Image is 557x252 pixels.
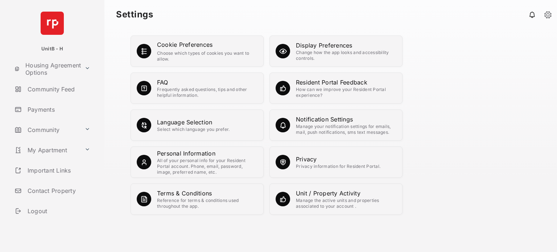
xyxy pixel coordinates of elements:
img: svg+xml;base64,PHN2ZyB4bWxucz0iaHR0cDovL3d3dy53My5vcmcvMjAwMC9zdmciIHdpZHRoPSI2NCIgaGVpZ2h0PSI2NC... [41,12,64,35]
div: FAQ [157,78,257,87]
a: Payments [12,101,104,118]
p: UnitB - H [41,45,63,53]
div: Unit / Property Activity [296,189,396,198]
div: Display Preferences [296,41,396,50]
a: Contact Property [12,182,104,199]
div: Reference for terms & conditions used throughout the app. [157,198,257,209]
a: Language SelectionSelect which language you prefer. [157,118,230,132]
a: Display PreferencesChange how the app looks and accessibility controls. [296,41,396,61]
div: Select which language you prefer. [157,127,230,132]
a: Logout [12,202,104,220]
div: Change how the app looks and accessibility controls. [296,50,396,61]
a: FAQFrequently asked questions, tips and other helpful information. [157,78,257,98]
a: Unit / Property ActivityManage the active units and properties associated to your account . [296,189,396,209]
a: Important Links [12,162,93,179]
div: Privacy information for Resident Portal. [296,164,380,169]
div: Choose which types of cookies you want to allow. [157,50,257,62]
a: Community Feed [12,80,104,98]
a: Terms & ConditionsReference for terms & conditions used throughout the app. [157,189,257,209]
div: Terms & Conditions [157,189,257,198]
div: Language Selection [157,118,230,127]
a: Resident Portal FeedbackHow can we improve your Resident Portal experience? [296,78,396,98]
div: Manage your notification settings for emails, mail, push notifications, sms text messages. [296,124,396,135]
a: Housing Agreement Options [12,60,82,78]
div: How can we improve your Resident Portal experience? [296,87,396,98]
strong: Settings [116,10,153,19]
a: PrivacyPrivacy information for Resident Portal. [296,155,380,169]
div: Frequently asked questions, tips and other helpful information. [157,87,257,98]
div: Notification Settings [296,115,396,124]
a: Notification SettingsManage your notification settings for emails, mail, push notifications, sms ... [296,115,396,135]
div: Cookie Preferences [157,40,213,49]
div: All of your personal info for your Resident Portal account. Phone, email, password, image, prefer... [157,158,257,175]
div: Resident Portal Feedback [296,78,396,87]
div: Privacy [296,155,380,164]
a: Personal InformationAll of your personal info for your Resident Portal account. Phone, email, pas... [157,149,257,175]
a: Community [12,121,82,139]
div: Personal Information [157,149,257,158]
a: My Apartment [12,141,82,159]
div: Manage the active units and properties associated to your account . [296,198,396,209]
